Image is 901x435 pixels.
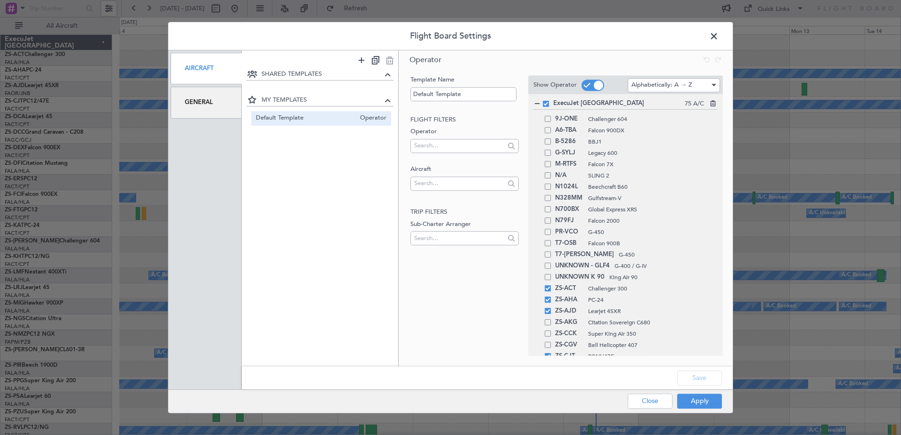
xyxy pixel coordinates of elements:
[171,87,242,118] div: General
[588,318,718,327] span: Citation Sovereign C680
[555,215,583,226] span: N79FJ
[555,238,583,249] span: T7-OSB
[555,339,583,351] span: ZS-CGV
[588,115,718,123] span: Challenger 604
[555,147,583,159] span: G-SYLJ
[555,181,583,193] span: N1024L
[588,296,718,304] span: PC-24
[588,341,718,349] span: Bell Helicopter 407
[555,283,583,294] span: ZS-ACT
[588,205,718,214] span: Global Express XRS
[414,231,504,245] input: Search...
[555,113,583,125] span: 9J-ONE
[555,249,614,260] span: T7-[PERSON_NAME]
[588,194,718,202] span: Gulfstream-V
[555,170,583,181] span: N/A
[355,113,386,123] span: Operator
[588,171,718,180] span: SLING 2
[588,149,718,157] span: Legacy 600
[168,22,733,50] header: Flight Board Settings
[555,226,583,238] span: PR-VCO
[410,220,518,229] label: Sub-Charter Arranger
[410,127,518,137] label: Operator
[410,115,518,125] h2: Flight filters
[588,228,718,236] span: G-450
[555,159,583,170] span: M-RTFS
[588,307,718,315] span: Learjet 45XR
[410,165,518,174] label: Aircraft
[631,81,692,89] span: Alphabetically: A → Z
[588,239,718,248] span: Falcon 900B
[609,273,718,282] span: King Air 90
[555,136,583,147] span: B-5286
[619,250,718,259] span: G-450
[555,272,605,283] span: UNKNOWN K 90
[588,137,718,146] span: BBJ1
[555,328,583,339] span: ZS-CCK
[171,53,242,84] div: Aircraft
[555,306,583,317] span: ZS-AJD
[555,125,583,136] span: A6-TBA
[555,260,610,272] span: UNKNOWN - GLF4
[555,351,583,362] span: ZS-CJT
[588,284,718,293] span: Challenger 300
[555,294,583,306] span: ZS-AHA
[256,113,356,123] span: Default Template
[555,317,583,328] span: ZS-AKG
[588,126,718,135] span: Falcon 900DX
[685,99,704,109] span: 75 A/C
[410,55,442,65] span: Operator
[410,75,518,85] label: Template Name
[555,193,583,204] span: N328MM
[588,352,718,361] span: PC12/47E
[555,204,583,215] span: N700BX
[588,217,718,225] span: Falcon 2000
[414,138,504,153] input: Search...
[410,208,518,217] h2: Trip filters
[414,176,504,190] input: Search...
[553,99,685,108] span: ExecuJet [GEOGRAPHIC_DATA]
[262,70,383,79] span: SHARED TEMPLATES
[677,394,722,409] button: Apply
[533,81,577,90] label: Show Operator
[588,330,718,338] span: Super King Air 350
[588,183,718,191] span: Beechcraft B60
[628,394,672,409] button: Close
[262,96,383,105] span: MY TEMPLATES
[614,262,718,270] span: G-400 / G-IV
[588,160,718,169] span: Falcon 7X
